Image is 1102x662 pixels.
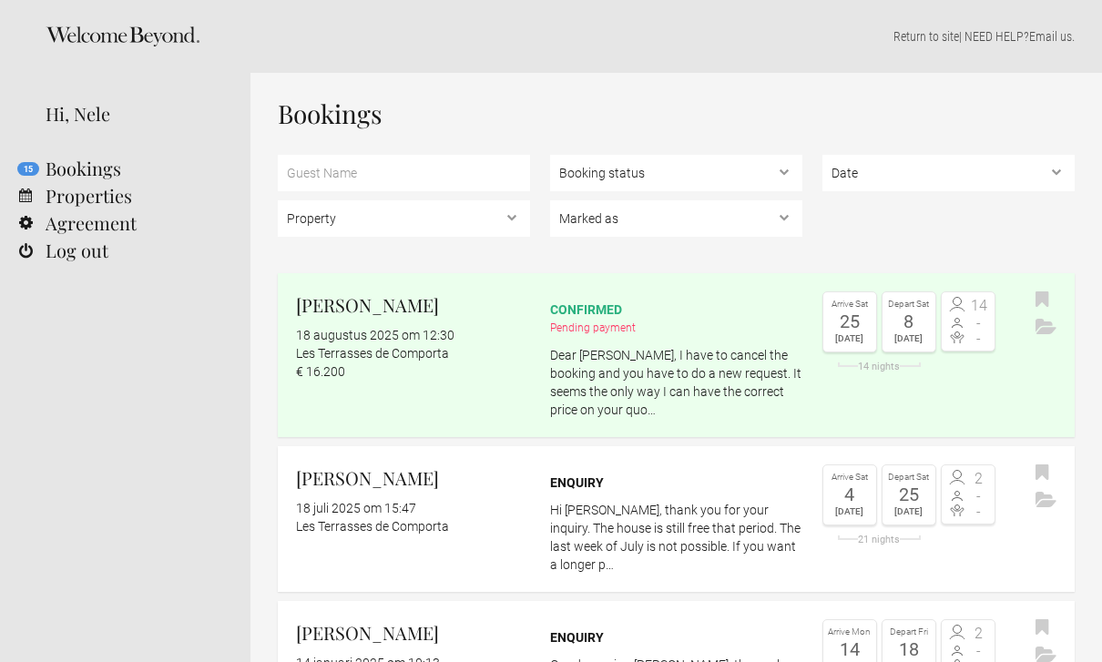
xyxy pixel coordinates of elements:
[887,331,931,347] div: [DATE]
[828,331,872,347] div: [DATE]
[822,362,936,372] div: 14 nights
[46,100,223,127] div: Hi, Nele
[296,517,530,535] div: Les Terrasses de Comporta
[887,625,931,640] div: Depart Fri
[550,300,802,319] div: confirmed
[828,312,872,331] div: 25
[1031,615,1054,642] button: Bookmark
[822,155,1075,191] select: ,
[550,501,802,574] p: Hi [PERSON_NAME], thank you for your inquiry. The house is still free that period. The last week ...
[822,535,936,545] div: 21 nights
[968,644,990,658] span: -
[968,626,990,641] span: 2
[828,470,872,485] div: Arrive Sat
[893,29,959,44] a: Return to site
[828,640,872,658] div: 14
[887,504,931,520] div: [DATE]
[887,640,931,658] div: 18
[887,485,931,504] div: 25
[296,501,416,515] flynt-date-display: 18 juli 2025 om 15:47
[968,504,990,519] span: -
[296,464,530,492] h2: [PERSON_NAME]
[828,297,872,312] div: Arrive Sat
[278,446,1075,592] a: [PERSON_NAME] 18 juli 2025 om 15:47 Les Terrasses de Comporta Enquiry Hi [PERSON_NAME], thank you...
[550,319,802,337] div: Pending payment
[278,155,530,191] input: Guest Name
[278,27,1075,46] p: | NEED HELP? .
[828,485,872,504] div: 4
[968,316,990,331] span: -
[887,312,931,331] div: 8
[887,470,931,485] div: Depart Sat
[550,155,802,191] select: , ,
[550,346,802,419] p: Dear [PERSON_NAME], I have to cancel the booking and you have to do a new request. It seems the o...
[1029,29,1072,44] a: Email us
[550,628,802,647] div: Enquiry
[550,474,802,492] div: Enquiry
[968,489,990,504] span: -
[296,344,530,362] div: Les Terrasses de Comporta
[296,291,530,319] h2: [PERSON_NAME]
[296,619,530,647] h2: [PERSON_NAME]
[968,331,990,346] span: -
[828,504,872,520] div: [DATE]
[887,297,931,312] div: Depart Sat
[1031,487,1061,514] button: Archive
[296,328,454,342] flynt-date-display: 18 augustus 2025 om 12:30
[278,273,1075,437] a: [PERSON_NAME] 18 augustus 2025 om 12:30 Les Terrasses de Comporta € 16.200 confirmed Pending paym...
[968,299,990,313] span: 14
[296,364,345,379] flynt-currency: € 16.200
[1031,287,1054,314] button: Bookmark
[278,100,1075,127] h1: Bookings
[1031,314,1061,341] button: Archive
[968,472,990,486] span: 2
[550,200,802,237] select: , , ,
[1031,460,1054,487] button: Bookmark
[17,162,39,176] flynt-notification-badge: 15
[828,625,872,640] div: Arrive Mon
